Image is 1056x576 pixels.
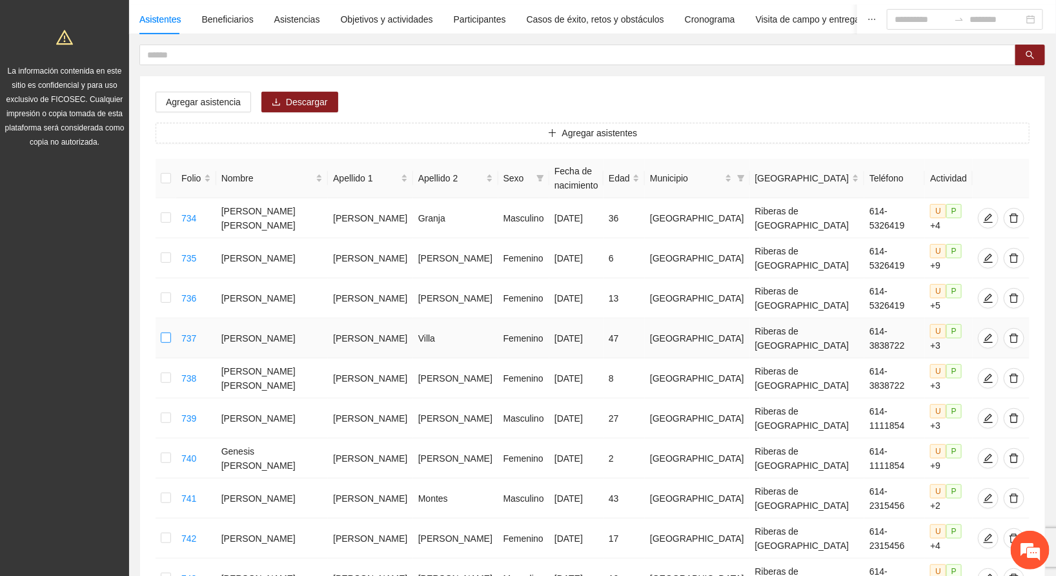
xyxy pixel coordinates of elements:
[341,12,433,26] div: Objetivos y actividades
[864,318,925,358] td: 614-3838722
[864,478,925,519] td: 614-2315456
[549,358,604,398] td: [DATE]
[750,278,865,318] td: Riberas de [GEOGRAPHIC_DATA]
[604,238,645,278] td: 6
[946,244,962,258] span: P
[930,444,946,458] span: U
[1004,448,1024,469] button: delete
[534,169,547,188] span: filter
[750,159,865,198] th: Colonia
[925,358,972,398] td: +3
[1004,373,1024,384] span: delete
[328,318,413,358] td: [PERSON_NAME]
[216,478,328,519] td: [PERSON_NAME]
[498,398,549,438] td: Masculino
[1004,288,1024,309] button: delete
[925,238,972,278] td: +9
[946,324,962,338] span: P
[946,524,962,539] span: P
[498,238,549,278] td: Femenino
[1004,293,1024,303] span: delete
[181,373,196,384] a: 738
[925,438,972,478] td: +9
[413,478,498,519] td: Montes
[549,278,604,318] td: [DATE]
[216,438,328,478] td: Genesis [PERSON_NAME]
[930,484,946,499] span: U
[930,404,946,418] span: U
[498,478,549,519] td: Masculino
[549,519,604,559] td: [DATE]
[202,12,254,26] div: Beneficiarios
[750,398,865,438] td: Riberas de [GEOGRAPHIC_DATA]
[216,238,328,278] td: [PERSON_NAME]
[328,438,413,478] td: [PERSON_NAME]
[498,318,549,358] td: Femenino
[604,358,645,398] td: 8
[1004,408,1024,429] button: delete
[216,159,328,198] th: Nombre
[1004,453,1024,464] span: delete
[216,198,328,238] td: [PERSON_NAME] [PERSON_NAME]
[181,533,196,544] a: 742
[1004,528,1024,549] button: delete
[604,398,645,438] td: 27
[1004,368,1024,389] button: delete
[925,398,972,438] td: +3
[166,95,241,109] span: Agregar asistencia
[954,14,964,25] span: swap-right
[864,398,925,438] td: 614-1111854
[685,12,735,26] div: Cronograma
[413,198,498,238] td: Granja
[498,519,549,559] td: Femenino
[536,174,544,182] span: filter
[328,519,413,559] td: [PERSON_NAME]
[562,126,638,140] span: Agregar asistentes
[930,204,946,218] span: U
[868,15,877,24] span: ellipsis
[549,318,604,358] td: [DATE]
[181,453,196,464] a: 740
[1004,213,1024,223] span: delete
[978,328,999,349] button: edit
[650,171,722,185] span: Municipio
[498,278,549,318] td: Femenino
[946,284,962,298] span: P
[139,12,181,26] div: Asistentes
[181,213,196,223] a: 734
[328,159,413,198] th: Apellido 1
[925,278,972,318] td: +5
[498,358,549,398] td: Femenino
[645,438,749,478] td: [GEOGRAPHIC_DATA]
[737,174,745,182] span: filter
[328,278,413,318] td: [PERSON_NAME]
[864,278,925,318] td: 614-5326419
[750,238,865,278] td: Riberas de [GEOGRAPHIC_DATA]
[274,12,320,26] div: Asistencias
[645,278,749,318] td: [GEOGRAPHIC_DATA]
[1015,45,1045,65] button: search
[978,448,999,469] button: edit
[925,318,972,358] td: +3
[946,204,962,218] span: P
[645,358,749,398] td: [GEOGRAPHIC_DATA]
[604,278,645,318] td: 13
[750,318,865,358] td: Riberas de [GEOGRAPHIC_DATA]
[604,159,645,198] th: Edad
[6,353,246,398] textarea: Escriba su mensaje y pulse “Intro”
[549,438,604,478] td: [DATE]
[181,171,201,185] span: Folio
[75,172,178,303] span: Estamos en línea.
[750,438,865,478] td: Riberas de [GEOGRAPHIC_DATA]
[548,129,557,139] span: plus
[261,92,338,112] button: downloadDescargar
[1004,253,1024,263] span: delete
[181,253,196,263] a: 735
[272,98,281,108] span: download
[221,171,313,185] span: Nombre
[864,358,925,398] td: 614-3838722
[498,198,549,238] td: Masculino
[413,438,498,478] td: [PERSON_NAME]
[925,159,972,198] th: Actividad
[549,238,604,278] td: [DATE]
